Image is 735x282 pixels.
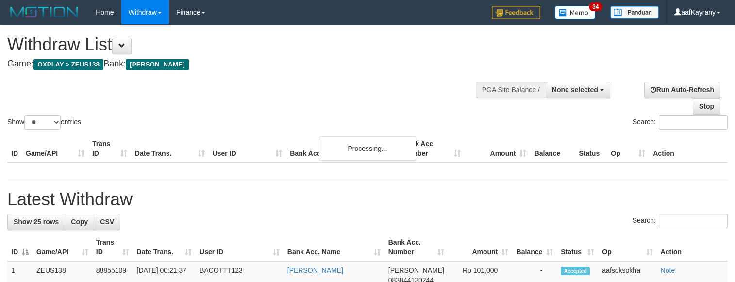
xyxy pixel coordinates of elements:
[319,136,416,161] div: Processing...
[7,35,480,54] h1: Withdraw List
[88,135,131,163] th: Trans ID
[14,218,59,226] span: Show 25 rows
[546,82,610,98] button: None selected
[131,135,209,163] th: Date Trans.
[388,266,444,274] span: [PERSON_NAME]
[33,59,103,70] span: OXPLAY > ZEUS138
[22,135,88,163] th: Game/API
[465,135,531,163] th: Amount
[7,214,65,230] a: Show 25 rows
[7,5,81,19] img: MOTION_logo.png
[575,135,607,163] th: Status
[209,135,286,163] th: User ID
[561,267,590,275] span: Accepted
[649,135,728,163] th: Action
[659,214,728,228] input: Search:
[286,135,398,163] th: Bank Acc. Name
[24,115,61,130] select: Showentries
[133,233,196,261] th: Date Trans.: activate to sort column ascending
[287,266,343,274] a: [PERSON_NAME]
[557,233,598,261] th: Status: activate to sort column ascending
[399,135,465,163] th: Bank Acc. Number
[610,6,659,19] img: panduan.png
[633,214,728,228] label: Search:
[7,115,81,130] label: Show entries
[693,98,720,115] a: Stop
[94,214,120,230] a: CSV
[7,59,480,69] h4: Game: Bank:
[65,214,94,230] a: Copy
[492,6,540,19] img: Feedback.jpg
[552,86,598,94] span: None selected
[196,233,284,261] th: User ID: activate to sort column ascending
[92,233,133,261] th: Trans ID: activate to sort column ascending
[7,190,728,209] h1: Latest Withdraw
[33,233,92,261] th: Game/API: activate to sort column ascending
[530,135,575,163] th: Balance
[644,82,720,98] a: Run Auto-Refresh
[555,6,596,19] img: Button%20Memo.svg
[598,233,656,261] th: Op: activate to sort column ascending
[607,135,649,163] th: Op
[589,2,602,11] span: 34
[657,233,728,261] th: Action
[7,233,33,261] th: ID: activate to sort column descending
[71,218,88,226] span: Copy
[126,59,188,70] span: [PERSON_NAME]
[476,82,546,98] div: PGA Site Balance /
[7,135,22,163] th: ID
[659,115,728,130] input: Search:
[661,266,675,274] a: Note
[384,233,448,261] th: Bank Acc. Number: activate to sort column ascending
[512,233,557,261] th: Balance: activate to sort column ascending
[633,115,728,130] label: Search:
[284,233,384,261] th: Bank Acc. Name: activate to sort column ascending
[100,218,114,226] span: CSV
[448,233,512,261] th: Amount: activate to sort column ascending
